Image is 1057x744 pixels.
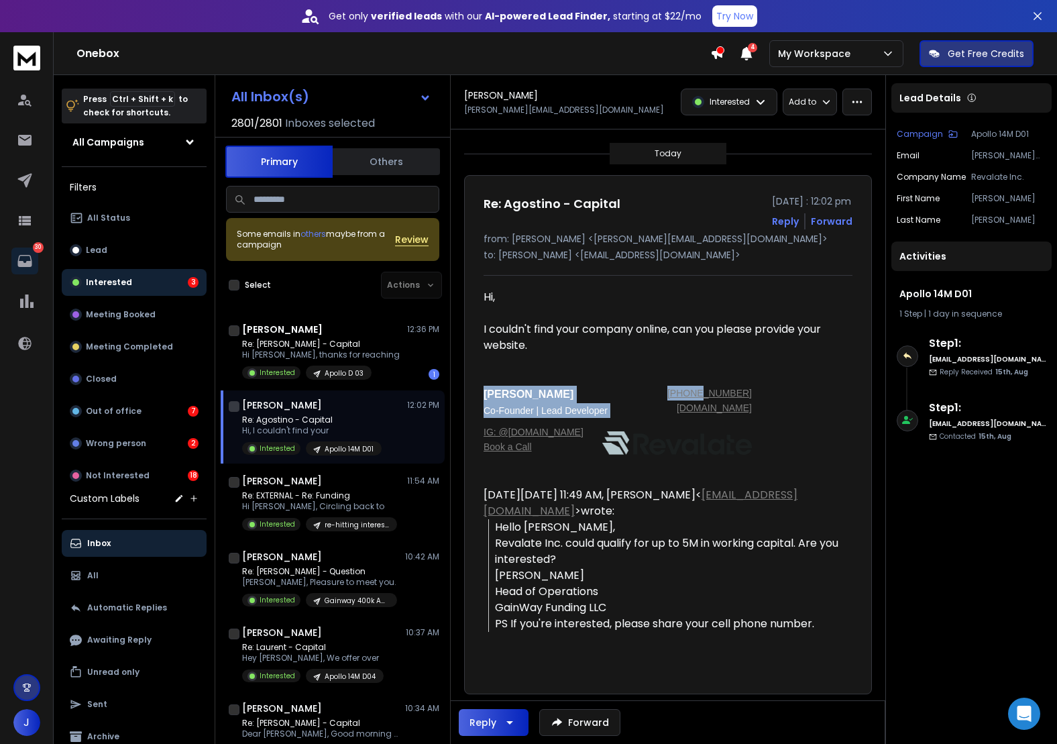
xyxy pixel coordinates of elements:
[242,398,322,412] h1: [PERSON_NAME]
[260,671,295,681] p: Interested
[897,129,943,140] p: Campaign
[86,245,107,256] p: Lead
[242,577,397,588] p: [PERSON_NAME], Pleasure to meet you.
[62,398,207,425] button: Out of office7
[899,309,1044,319] div: |
[325,672,376,682] p: Apollo 14M D04
[407,324,439,335] p: 12:36 PM
[748,43,757,52] span: 4
[260,595,295,605] p: Interested
[899,91,961,105] p: Lead Details
[237,229,395,250] div: Some emails in maybe from a campaign
[484,248,852,262] p: to: [PERSON_NAME] <[EMAIL_ADDRESS][DOMAIN_NAME]>
[110,91,175,107] span: Ctrl + Shift + k
[325,520,389,530] p: re-hitting interested
[242,339,400,350] p: Re: [PERSON_NAME] - Capital
[325,444,374,454] p: Apollo 14M D01
[484,403,643,418] div: Co-Founder | Lead Developer
[188,277,199,288] div: 3
[971,193,1046,204] p: [PERSON_NAME]
[13,709,40,736] span: J
[772,215,799,228] button: Reply
[76,46,710,62] h1: Onebox
[407,476,439,486] p: 11:54 AM
[495,519,842,535] p: Hello [PERSON_NAME],
[62,562,207,589] button: All
[70,492,140,505] h3: Custom Labels
[242,490,397,501] p: Re: EXTERNAL - Re: Funding
[979,431,1011,441] span: 15th, Aug
[971,150,1046,161] p: [PERSON_NAME][EMAIL_ADDRESS][DOMAIN_NAME]
[242,323,323,336] h1: [PERSON_NAME]
[242,642,384,653] p: Re: Laurent - Capital
[891,242,1052,271] div: Activities
[225,146,333,178] button: Primary
[484,487,842,632] div: [DATE][DATE] 11:49 AM, [PERSON_NAME] wrote:
[995,367,1028,377] span: 15th, Aug
[495,535,842,568] p: Revalate Inc. could qualify for up to 5M in working capital. Are you interested?
[62,430,207,457] button: Wrong person2
[188,470,199,481] div: 18
[86,277,132,288] p: Interested
[62,594,207,621] button: Automatic Replies
[72,136,144,149] h1: All Campaigns
[242,566,397,577] p: Re: [PERSON_NAME] - Question
[405,703,439,714] p: 10:34 AM
[778,47,856,60] p: My Workspace
[86,374,117,384] p: Closed
[485,9,610,23] strong: AI-powered Lead Finder,
[62,205,207,231] button: All Status
[602,431,753,455] img: Revalate Logo
[242,501,397,512] p: Hi [PERSON_NAME], Circling back to
[920,40,1034,67] button: Get Free Credits
[464,89,538,102] h1: [PERSON_NAME]
[245,280,271,290] label: Select
[484,427,583,437] a: IG: @[DOMAIN_NAME]
[188,438,199,449] div: 2
[929,335,1046,352] h6: Step 1 :
[87,667,140,678] p: Unread only
[940,367,1028,377] p: Reply Received
[716,9,753,23] p: Try Now
[495,568,842,616] p: [PERSON_NAME] Head of Operations GainWay Funding LLC
[464,105,664,115] p: [PERSON_NAME][EMAIL_ADDRESS][DOMAIN_NAME]
[897,129,958,140] button: Campaign
[897,172,966,182] p: Company Name
[87,570,99,581] p: All
[459,709,528,736] button: Reply
[484,386,643,403] div: [PERSON_NAME]
[325,368,364,378] p: Apollo D 03
[677,403,752,413] a: [DOMAIN_NAME]
[469,716,496,729] div: Reply
[325,596,389,606] p: Gainway 400k Apollo (5) Re---run
[655,148,681,159] p: Today
[242,474,322,488] h1: [PERSON_NAME]
[429,369,439,380] div: 1
[484,195,620,213] h1: Re: Agostino - Capital
[407,400,439,411] p: 12:02 PM
[242,718,403,729] p: Re: [PERSON_NAME] - Capital
[87,538,111,549] p: Inbox
[86,341,173,352] p: Meeting Completed
[285,115,375,131] h3: Inboxes selected
[86,470,150,481] p: Not Interested
[928,308,1002,319] span: 1 day in sequence
[260,368,295,378] p: Interested
[86,406,142,417] p: Out of office
[62,301,207,328] button: Meeting Booked
[899,308,922,319] span: 1 Step
[231,90,309,103] h1: All Inbox(s)
[87,731,119,742] p: Archive
[539,709,620,736] button: Forward
[62,530,207,557] button: Inbox
[897,150,920,161] p: Email
[188,406,199,417] div: 7
[484,441,532,452] a: Book a Call
[260,519,295,529] p: Interested
[789,97,816,107] p: Add to
[86,309,156,320] p: Meeting Booked
[221,83,442,110] button: All Inbox(s)
[87,602,167,613] p: Automatic Replies
[242,653,384,663] p: Hey [PERSON_NAME], We offer over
